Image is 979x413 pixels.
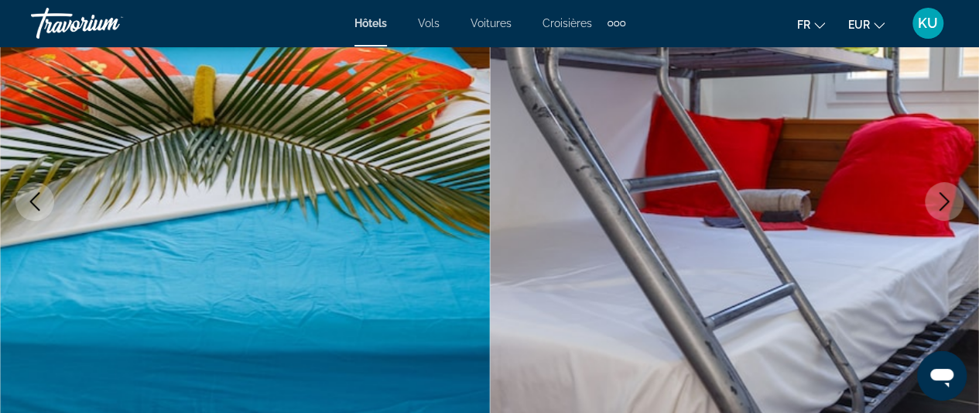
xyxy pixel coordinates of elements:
a: Travorium [31,3,186,43]
a: Hôtels [354,17,387,29]
a: Vols [418,17,440,29]
button: Change language [797,13,825,36]
button: Previous image [15,182,54,221]
button: Next image [925,182,964,221]
a: Croisières [543,17,592,29]
span: fr [797,19,810,31]
span: KU [918,15,938,31]
button: Change currency [848,13,885,36]
button: Extra navigation items [608,11,625,36]
a: Voitures [471,17,512,29]
iframe: Bouton de lancement de la fenêtre de messagerie [917,351,967,401]
button: User Menu [908,7,948,40]
span: EUR [848,19,870,31]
